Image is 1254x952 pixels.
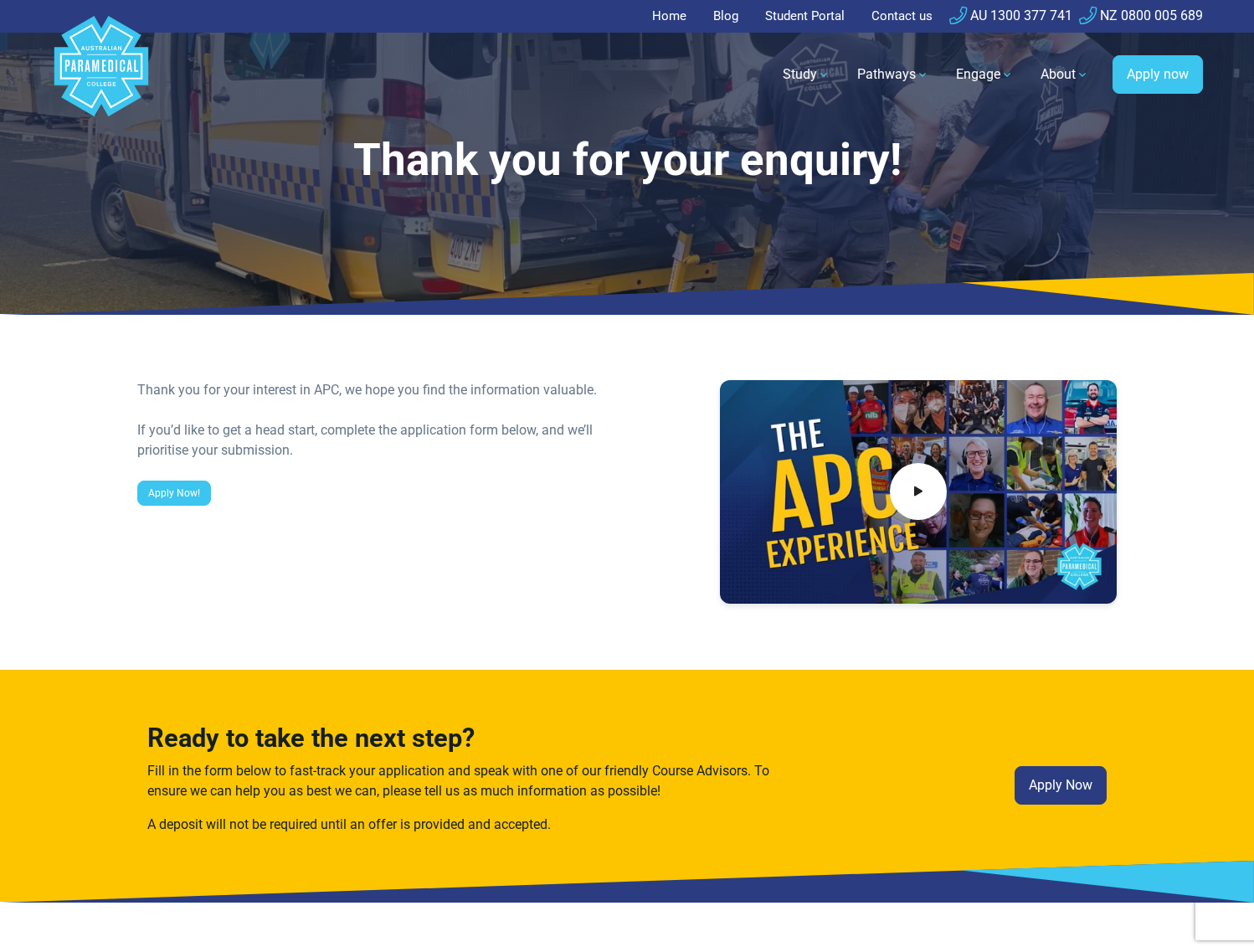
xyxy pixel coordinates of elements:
[773,51,840,98] a: Study
[147,815,780,835] p: A deposit will not be required until an offer is provided and accepted.
[1015,766,1107,805] a: Apply Now
[137,134,1117,187] h1: Thank you for your enquiry!
[847,51,939,98] a: Pathways
[137,420,617,461] div: If you’d like to get a head start, complete the application form below, and we’ll prioritise your...
[1113,55,1203,94] a: Apply now
[1079,8,1203,23] a: NZ 0800 005 689
[949,8,1072,23] a: AU 1300 377 741
[137,380,617,400] div: Thank you for your interest in APC, we hope you find the information valuable.
[51,33,152,117] a: Australian Paramedical College
[147,723,780,754] h3: Ready to take the next step?
[946,51,1024,98] a: Engage
[147,761,780,801] p: Fill in the form below to fast-track your application and speak with one of our friendly Course A...
[137,481,211,506] a: Apply Now!
[1030,51,1099,98] a: About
